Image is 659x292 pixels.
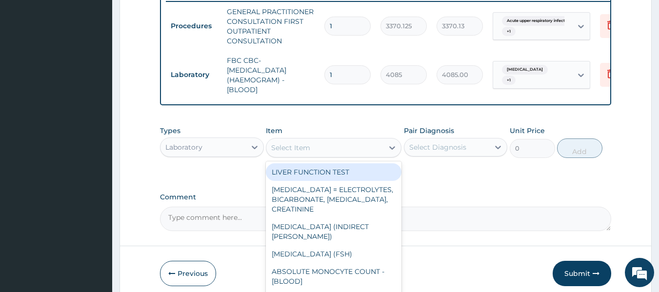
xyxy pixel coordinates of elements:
div: [MEDICAL_DATA] (FSH) [266,245,401,263]
label: Pair Diagnosis [404,126,454,136]
td: Procedures [166,17,222,35]
button: Add [557,138,602,158]
label: Item [266,126,282,136]
img: d_794563401_company_1708531726252_794563401 [18,49,40,73]
div: Minimize live chat window [160,5,183,28]
div: Select Item [271,143,310,153]
td: Laboratory [166,66,222,84]
div: ABSOLUTE MONOCYTE COUNT - [BLOOD] [266,263,401,290]
div: [MEDICAL_DATA] = ELECTROLYTES, BICARBONATE, [MEDICAL_DATA], CREATININE [266,181,401,218]
label: Types [160,127,180,135]
span: [MEDICAL_DATA] [502,65,548,75]
label: Unit Price [510,126,545,136]
div: Chat with us now [51,55,164,67]
label: Comment [160,193,612,201]
div: Select Diagnosis [409,142,466,152]
button: Previous [160,261,216,286]
span: + 1 [502,27,516,37]
div: [MEDICAL_DATA] (INDIRECT [PERSON_NAME]) [266,218,401,245]
button: Submit [553,261,611,286]
div: Laboratory [165,142,202,152]
textarea: Type your message and hit 'Enter' [5,191,186,225]
span: Acute upper respiratory infect... [502,16,573,26]
span: + 1 [502,76,516,85]
div: LIVER FUNCTION TEST [266,163,401,181]
span: We're online! [57,85,135,184]
td: GENERAL PRACTITIONER CONSULTATION FIRST OUTPATIENT CONSULTATION [222,2,320,51]
td: FBC CBC-[MEDICAL_DATA] (HAEMOGRAM) - [BLOOD] [222,51,320,99]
